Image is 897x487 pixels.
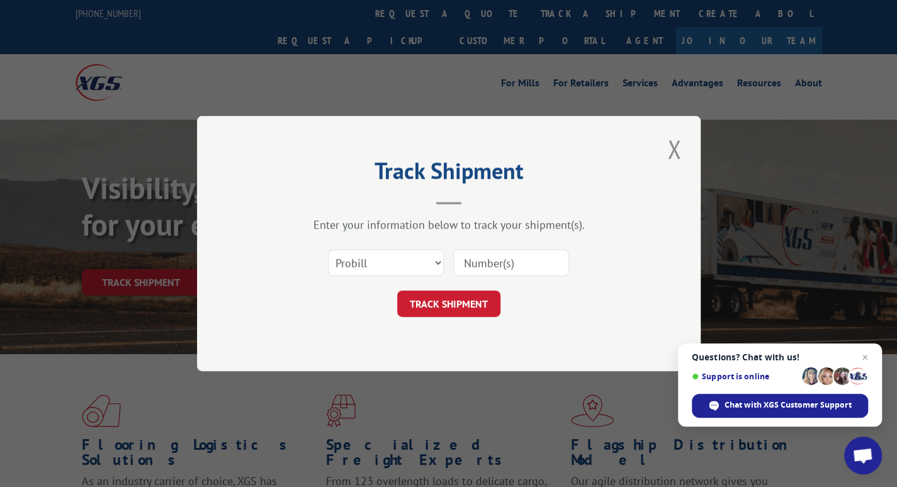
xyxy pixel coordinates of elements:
[725,399,852,411] span: Chat with XGS Customer Support
[692,394,868,418] span: Chat with XGS Customer Support
[453,249,569,276] input: Number(s)
[397,290,500,317] button: TRACK SHIPMENT
[844,437,882,474] a: Open chat
[692,372,798,381] span: Support is online
[260,217,638,232] div: Enter your information below to track your shipment(s).
[260,162,638,186] h2: Track Shipment
[663,132,685,166] button: Close modal
[692,352,868,362] span: Questions? Chat with us!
